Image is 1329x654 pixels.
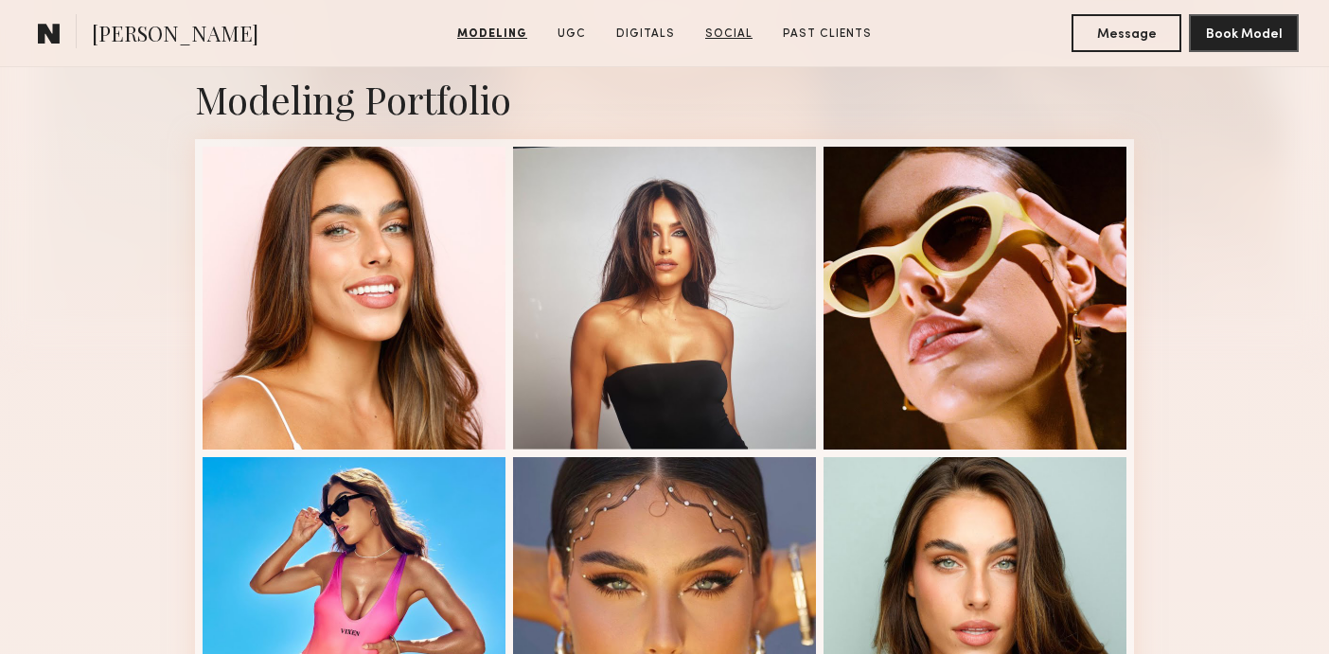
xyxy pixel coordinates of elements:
[195,74,1134,124] div: Modeling Portfolio
[1189,25,1299,41] a: Book Model
[609,26,682,43] a: Digitals
[775,26,879,43] a: Past Clients
[1072,14,1181,52] button: Message
[450,26,535,43] a: Modeling
[550,26,594,43] a: UGC
[1189,14,1299,52] button: Book Model
[92,19,258,52] span: [PERSON_NAME]
[698,26,760,43] a: Social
